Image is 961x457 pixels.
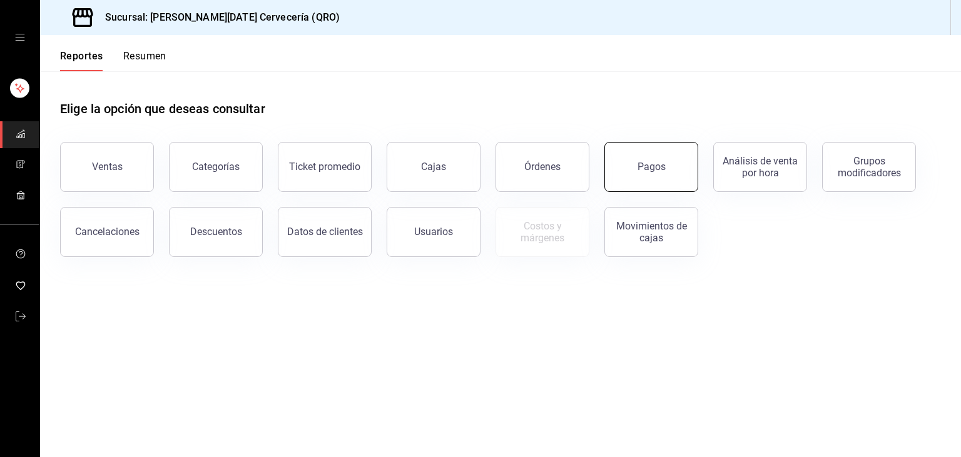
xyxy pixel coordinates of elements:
button: Ticket promedio [278,142,372,192]
div: Ticket promedio [289,161,360,173]
div: Costos y márgenes [504,220,581,244]
div: Cancelaciones [75,226,140,238]
h1: Elige la opción que deseas consultar [60,99,265,118]
div: Categorías [192,161,240,173]
div: Cajas [421,161,446,173]
div: Pagos [638,161,666,173]
div: Datos de clientes [287,226,363,238]
button: open drawer [15,33,25,43]
div: Descuentos [190,226,242,238]
button: Pagos [604,142,698,192]
h3: Sucursal: [PERSON_NAME][DATE] Cervecería (QRO) [95,10,340,25]
button: Categorías [169,142,263,192]
div: Ventas [92,161,123,173]
button: Grupos modificadores [822,142,916,192]
div: Grupos modificadores [830,155,908,179]
button: Contrata inventarios para ver este reporte [496,207,589,257]
div: Órdenes [524,161,561,173]
div: Análisis de venta por hora [721,155,799,179]
button: Datos de clientes [278,207,372,257]
button: Resumen [123,50,166,71]
button: Cajas [387,142,480,192]
button: Análisis de venta por hora [713,142,807,192]
button: Descuentos [169,207,263,257]
button: Movimientos de cajas [604,207,698,257]
button: Ventas [60,142,154,192]
div: Movimientos de cajas [613,220,690,244]
button: Cancelaciones [60,207,154,257]
button: Usuarios [387,207,480,257]
div: Usuarios [414,226,453,238]
button: Órdenes [496,142,589,192]
div: navigation tabs [60,50,166,71]
button: Reportes [60,50,103,71]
